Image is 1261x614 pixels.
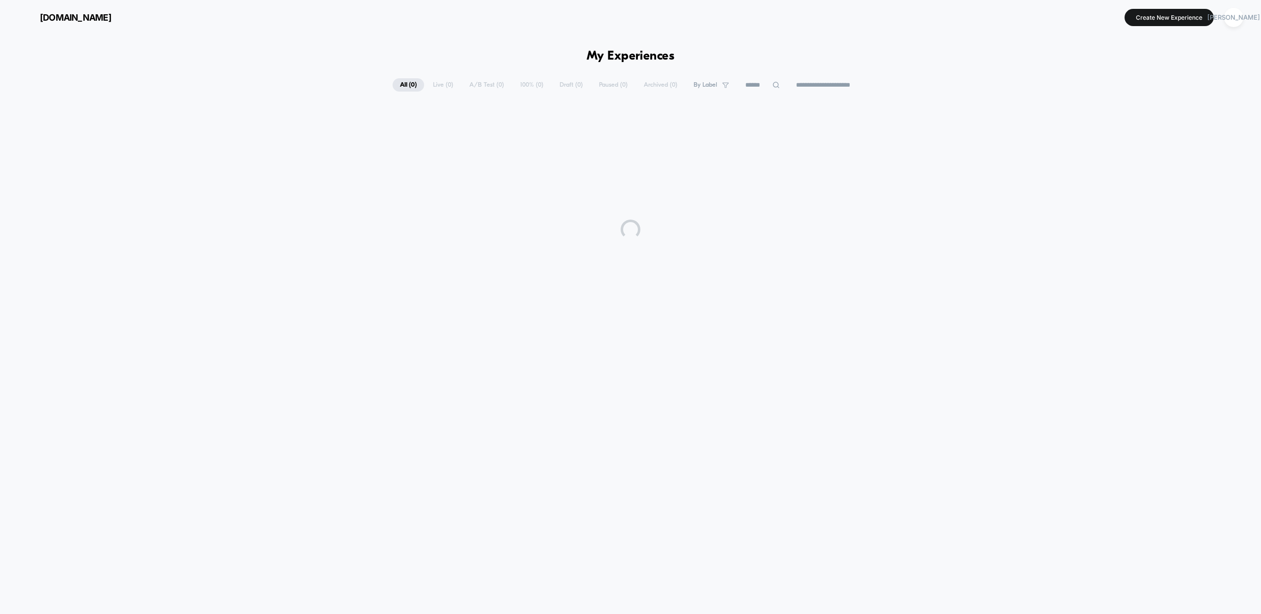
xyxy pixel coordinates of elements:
span: By Label [694,81,717,89]
div: [PERSON_NAME] [1224,8,1243,27]
button: Create New Experience [1125,9,1214,26]
button: [DOMAIN_NAME] [15,9,114,25]
span: All ( 0 ) [393,78,424,92]
h1: My Experiences [587,49,675,64]
span: [DOMAIN_NAME] [40,12,111,23]
button: [PERSON_NAME] [1221,7,1246,28]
